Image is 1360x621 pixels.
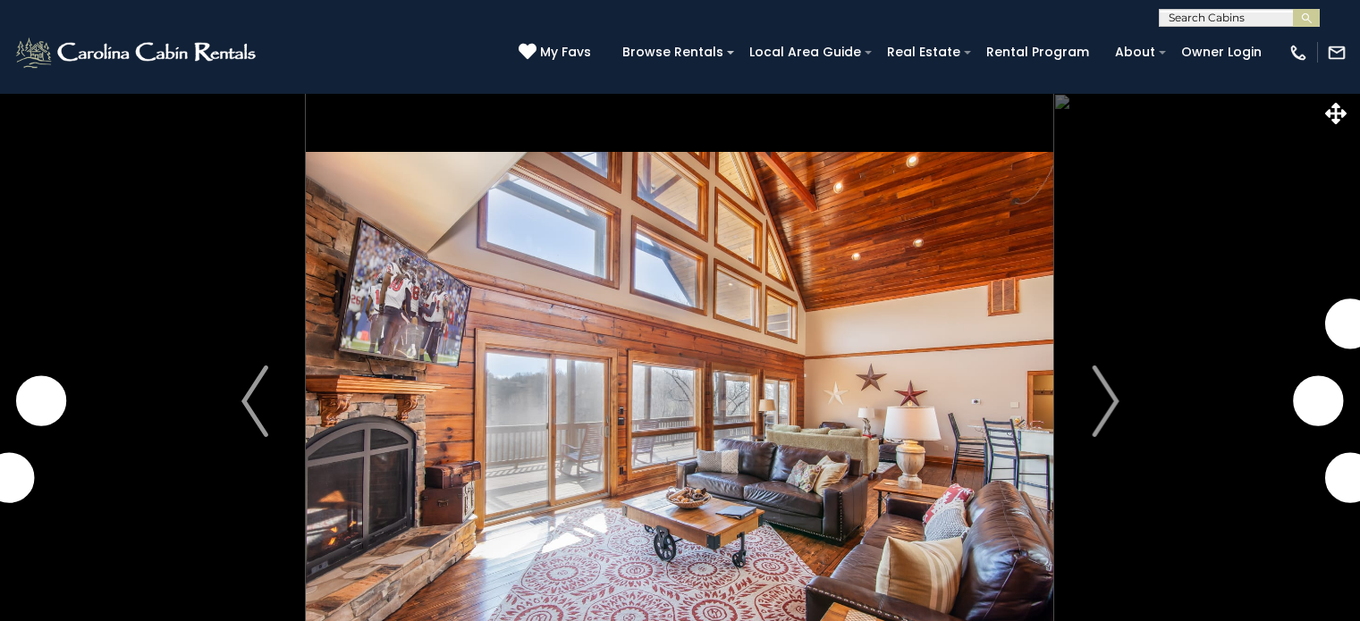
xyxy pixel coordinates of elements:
img: arrow [1092,365,1119,437]
a: Browse Rentals [613,38,732,66]
img: mail-regular-white.png [1327,43,1347,63]
a: About [1106,38,1164,66]
a: Local Area Guide [740,38,870,66]
img: arrow [241,365,268,437]
a: Real Estate [878,38,969,66]
img: phone-regular-white.png [1288,43,1308,63]
a: My Favs [519,43,596,63]
img: White-1-2.png [13,35,261,71]
a: Rental Program [977,38,1098,66]
span: My Favs [540,43,591,62]
a: Owner Login [1172,38,1271,66]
